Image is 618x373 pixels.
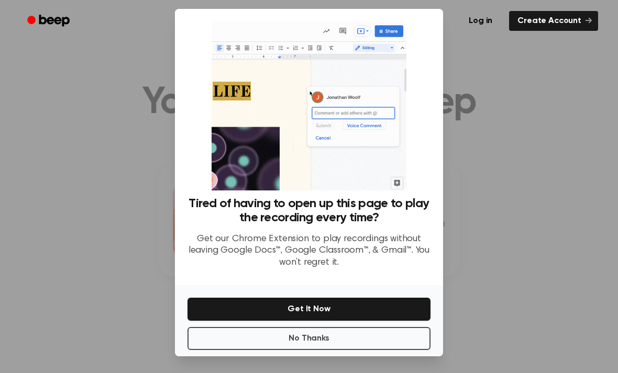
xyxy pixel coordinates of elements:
[458,9,503,33] a: Log in
[212,21,406,190] img: Beep extension in action
[187,233,431,269] p: Get our Chrome Extension to play recordings without leaving Google Docs™, Google Classroom™, & Gm...
[20,11,79,31] a: Beep
[509,11,598,31] a: Create Account
[187,327,431,350] button: No Thanks
[187,298,431,321] button: Get It Now
[187,197,431,225] h3: Tired of having to open up this page to play the recording every time?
